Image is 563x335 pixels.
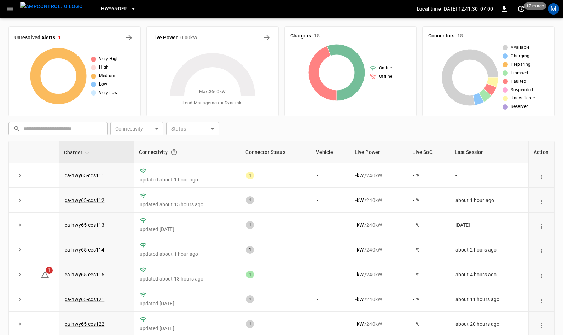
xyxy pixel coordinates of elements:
[123,32,135,44] button: All Alerts
[311,287,349,312] td: -
[182,100,243,107] span: Load Management = Dynamic
[99,64,109,71] span: High
[407,163,449,188] td: - %
[246,246,254,254] div: 1
[139,146,236,158] div: Connectivity
[417,5,441,12] p: Local time
[379,65,392,72] span: Online
[246,221,254,229] div: 1
[355,246,402,253] div: / 240 kW
[99,73,115,80] span: Medium
[355,320,364,328] p: - kW
[355,221,364,229] p: - kW
[355,246,364,253] p: - kW
[457,32,463,40] h6: 18
[290,32,311,40] h6: Chargers
[355,221,402,229] div: / 240 kW
[511,95,535,102] span: Unavailable
[450,287,528,312] td: about 11 hours ago
[46,267,53,274] span: 1
[14,294,25,305] button: expand row
[511,53,529,60] span: Charging
[99,56,119,63] span: Very High
[355,172,364,179] p: - kW
[246,271,254,278] div: 1
[65,321,104,327] a: ca-hwy65-ccs122
[355,197,364,204] p: - kW
[14,319,25,329] button: expand row
[311,163,349,188] td: -
[450,213,528,237] td: [DATE]
[355,271,364,278] p: - kW
[199,88,226,96] span: Max. 3600 kW
[99,81,107,88] span: Low
[14,269,25,280] button: expand row
[428,32,454,40] h6: Connectors
[536,172,546,179] div: action cell options
[511,61,531,68] span: Preparing
[140,250,235,258] p: updated about 1 hour ago
[407,141,449,163] th: Live SoC
[516,3,527,15] button: set refresh interval
[65,197,104,203] a: ca-hwy65-ccs112
[14,34,55,42] h6: Unresolved Alerts
[246,172,254,179] div: 1
[407,188,449,213] td: - %
[140,300,235,307] p: updated [DATE]
[407,262,449,287] td: - %
[311,237,349,262] td: -
[240,141,311,163] th: Connector Status
[355,172,402,179] div: / 240 kW
[246,196,254,204] div: 1
[450,188,528,213] td: about 1 hour ago
[450,163,528,188] td: -
[407,237,449,262] td: - %
[355,197,402,204] div: / 240 kW
[442,5,493,12] p: [DATE] 12:41:30 -07:00
[140,325,235,332] p: updated [DATE]
[536,246,546,253] div: action cell options
[65,173,104,178] a: ca-hwy65-ccs111
[168,146,180,158] button: Connection between the charger and our software.
[407,213,449,237] td: - %
[20,2,83,11] img: ampcontrol.io logo
[180,34,197,42] h6: 0.00 kW
[65,272,104,277] a: ca-hwy65-ccs115
[355,296,364,303] p: - kW
[314,32,320,40] h6: 18
[379,73,393,80] span: Offline
[511,103,529,110] span: Reserved
[511,78,526,85] span: Faulted
[140,176,235,183] p: updated about 1 hour ago
[65,296,104,302] a: ca-hwy65-ccs121
[101,5,127,13] span: HWY65-DER
[41,271,49,277] a: 1
[536,197,546,204] div: action cell options
[65,222,104,228] a: ca-hwy65-ccs113
[14,220,25,230] button: expand row
[355,296,402,303] div: / 240 kW
[152,34,178,42] h6: Live Power
[140,201,235,208] p: updated about 15 hours ago
[511,87,533,94] span: Suspended
[14,170,25,181] button: expand row
[536,271,546,278] div: action cell options
[528,141,554,163] th: Action
[511,44,530,51] span: Available
[140,275,235,282] p: updated about 18 hours ago
[64,148,92,157] span: Charger
[548,3,559,15] div: profile-icon
[311,141,349,163] th: Vehicle
[407,287,449,312] td: - %
[524,2,546,10] span: 17 m ago
[450,141,528,163] th: Last Session
[511,70,528,77] span: Finished
[450,262,528,287] td: about 4 hours ago
[14,195,25,206] button: expand row
[311,262,349,287] td: -
[14,244,25,255] button: expand row
[140,226,235,233] p: updated [DATE]
[246,320,254,328] div: 1
[536,320,546,328] div: action cell options
[536,221,546,229] div: action cell options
